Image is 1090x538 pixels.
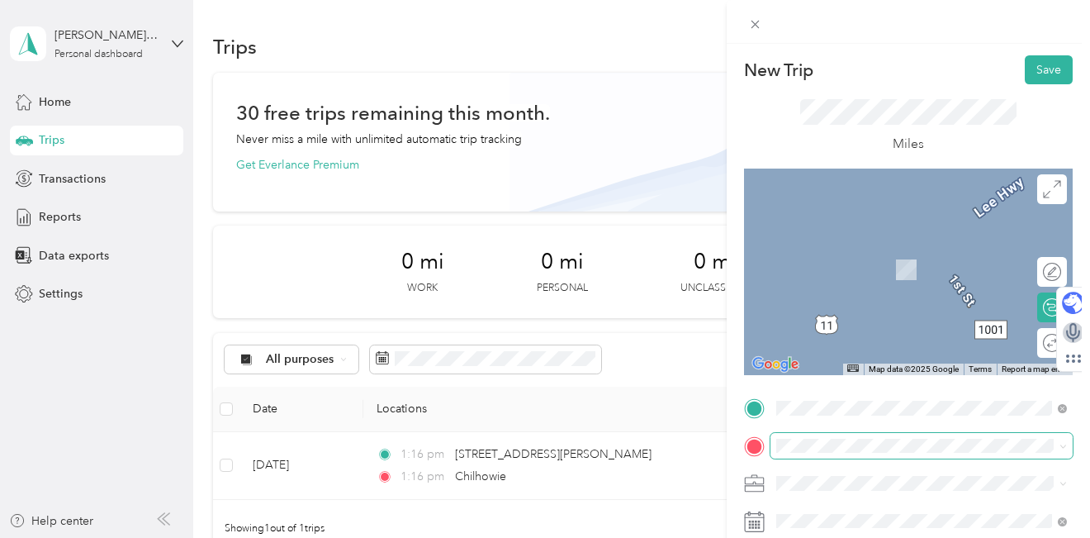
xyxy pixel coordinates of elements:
[998,445,1090,538] iframe: Everlance-gr Chat Button Frame
[869,364,959,374] span: Map data ©2025 Google
[1002,364,1068,374] a: Report a map error
[748,354,803,375] a: Open this area in Google Maps (opens a new window)
[847,364,859,372] button: Keyboard shortcuts
[748,354,803,375] img: Google
[969,364,992,374] a: Terms (opens in new tab)
[893,134,924,155] p: Miles
[744,59,813,82] p: New Trip
[1025,55,1073,84] button: Save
